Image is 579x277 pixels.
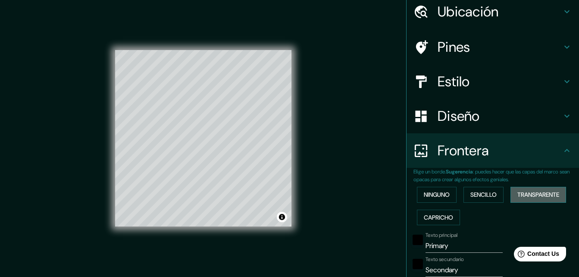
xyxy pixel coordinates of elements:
h4: Frontera [438,142,562,159]
h4: Estilo [438,73,562,90]
button: Capricho [417,210,460,226]
font: Transparente [517,189,559,200]
label: Texto principal [426,232,457,239]
button: Sencillo [463,187,504,203]
font: Capricho [424,212,453,223]
button: negro [413,235,423,245]
b: Sugerencia [446,168,473,175]
button: Ninguno [417,187,457,203]
div: Diseño [407,99,579,133]
button: Alternar atribución [277,212,287,222]
button: Transparente [510,187,566,203]
p: Elige un borde. : puedes hacer que las capas del marco sean opacas para crear algunos efectos gen... [413,168,579,183]
h4: Ubicación [438,3,562,20]
iframe: Help widget launcher [502,243,570,268]
label: Texto secundario [426,256,464,263]
div: Estilo [407,64,579,99]
button: negro [413,259,423,269]
h4: Diseño [438,107,562,125]
font: Ninguno [424,189,450,200]
div: Pines [407,30,579,64]
font: Sencillo [470,189,497,200]
div: Frontera [407,133,579,168]
h4: Pines [438,38,562,56]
